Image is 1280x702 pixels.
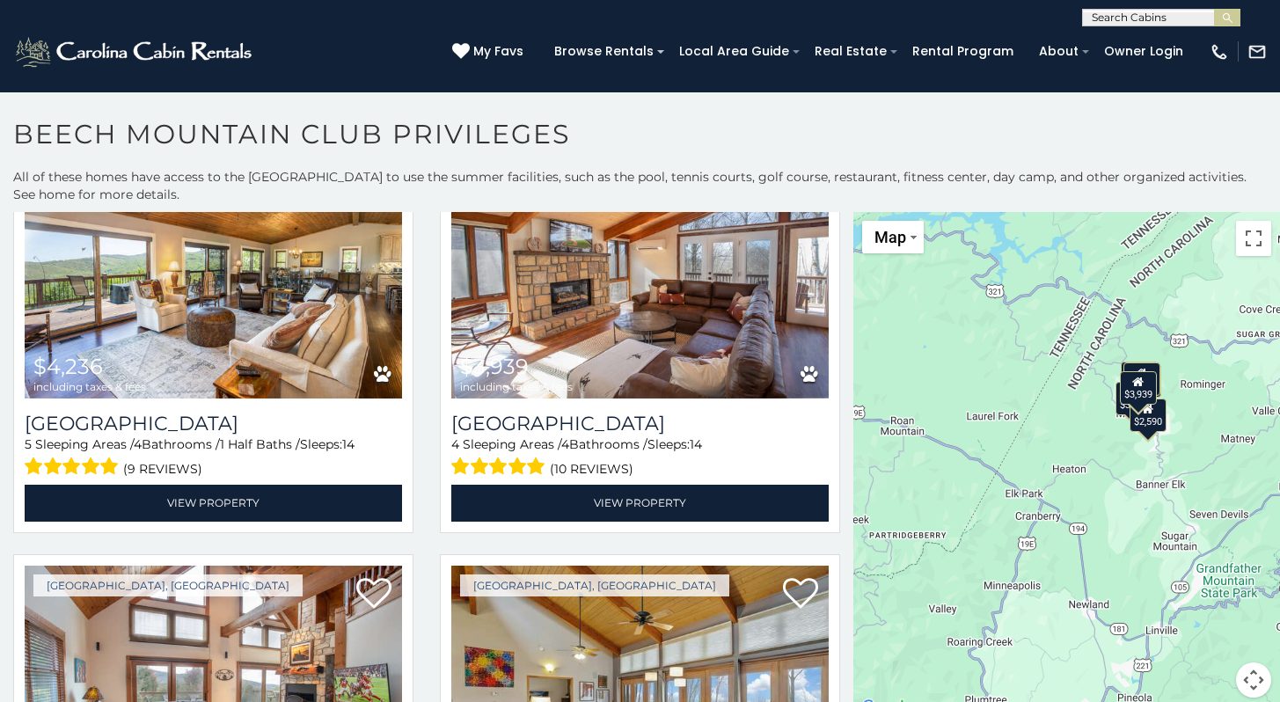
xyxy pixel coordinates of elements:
span: 5 [25,436,32,452]
a: [GEOGRAPHIC_DATA] [451,412,829,435]
div: Sleeping Areas / Bathrooms / Sleeps: [451,435,829,480]
div: $4,085 [1123,364,1160,398]
span: 4 [561,436,569,452]
span: 14 [342,436,355,452]
a: Beech Mountain Vista $4,236 including taxes & fees [25,146,402,399]
h3: Beech Mountain Vista [25,412,402,435]
a: View Property [451,485,829,521]
span: $4,236 [33,354,103,379]
span: (10 reviews) [550,457,633,480]
button: Map camera controls [1236,662,1271,698]
a: Add to favorites [783,576,818,613]
img: phone-regular-white.png [1210,42,1229,62]
a: Owner Login [1095,38,1192,65]
div: $3,247 [1115,382,1152,415]
a: Rental Program [903,38,1022,65]
button: Change map style [862,221,924,253]
span: 4 [134,436,142,452]
img: mail-regular-white.png [1247,42,1267,62]
span: (9 reviews) [123,457,202,480]
a: Local Area Guide [670,38,798,65]
span: 1 Half Baths / [220,436,300,452]
a: Add to favorites [356,576,391,613]
div: $2,590 [1129,399,1166,432]
div: Sleeping Areas / Bathrooms / Sleeps: [25,435,402,480]
a: About [1030,38,1087,65]
span: 4 [451,436,459,452]
div: $4,236 [1123,362,1159,396]
a: Browse Rentals [545,38,662,65]
img: White-1-2.png [13,34,257,69]
span: $3,939 [460,354,529,379]
span: Map [874,228,906,246]
a: Blue Eagle Lodge $3,939 including taxes & fees [451,146,829,399]
a: [GEOGRAPHIC_DATA], [GEOGRAPHIC_DATA] [460,574,729,596]
img: Blue Eagle Lodge [451,146,829,399]
a: Real Estate [806,38,896,65]
h3: Blue Eagle Lodge [451,412,829,435]
span: including taxes & fees [460,381,573,392]
button: Toggle fullscreen view [1236,221,1271,256]
span: 14 [690,436,702,452]
div: $3,939 [1119,371,1156,405]
span: My Favs [473,42,523,61]
img: Beech Mountain Vista [25,146,402,399]
a: [GEOGRAPHIC_DATA], [GEOGRAPHIC_DATA] [33,574,303,596]
a: [GEOGRAPHIC_DATA] [25,412,402,435]
a: My Favs [452,42,528,62]
a: View Property [25,485,402,521]
span: including taxes & fees [33,381,146,392]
